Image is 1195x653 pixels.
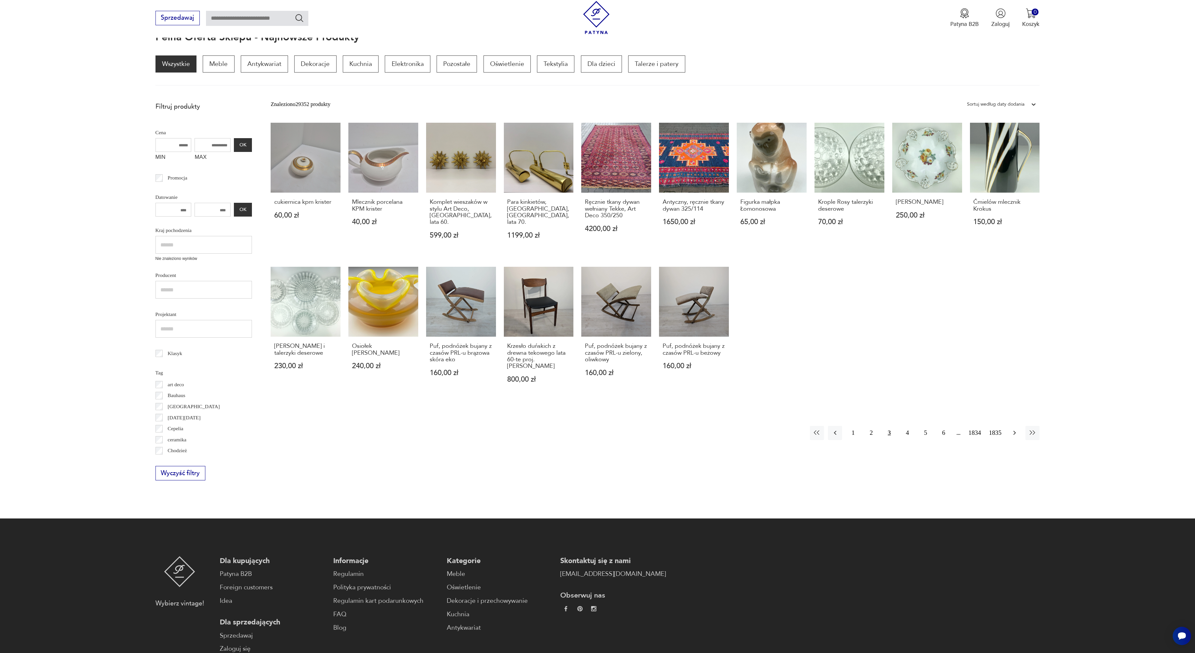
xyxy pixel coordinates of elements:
button: 1835 [987,426,1003,440]
p: Antykwariat [241,55,288,73]
div: Sortuj według daty dodania [967,100,1024,109]
p: Chodzież [168,446,187,455]
a: Ręcznie tkany dywan wełniany Tekke, Art Deco 350/250Ręcznie tkany dywan wełniany Tekke, Art Deco ... [581,123,651,254]
a: Sprzedawaj [220,631,325,641]
button: OK [234,203,252,217]
button: 1834 [966,426,983,440]
a: Ikona medaluPatyna B2B [950,8,979,28]
a: Antykwariat [447,623,552,633]
a: Figurka małpka ŁomonosowaFigurka małpka Łomonosowa65,00 zł [737,123,807,254]
button: Szukaj [295,13,304,23]
div: 0 [1032,9,1039,15]
a: Oświetlenie [484,55,531,73]
a: Kuchnia [447,610,552,619]
p: Promocja [168,174,187,182]
a: Mlecznik porcelana KPM kristerMlecznik porcelana KPM krister40,00 zł [348,123,418,254]
img: Ikonka użytkownika [996,8,1006,18]
p: Informacje [333,556,439,566]
p: Filtruj produkty [155,102,252,111]
p: Cena [155,128,252,137]
label: MIN [155,152,192,164]
img: Ikona medalu [959,8,970,18]
a: Dla dzieci [581,55,622,73]
a: cukiernica kpm kristercukiernica kpm krister60,00 zł [271,123,340,254]
a: Talerze i patery [628,55,685,73]
a: [EMAIL_ADDRESS][DOMAIN_NAME] [560,569,666,579]
h3: Puf, podnóżek bujany z czasów PRL-u beżowy [663,343,725,356]
p: Koszyk [1022,20,1040,28]
a: Dekoracje i przechowywanie [447,596,552,606]
p: 40,00 zł [352,219,415,225]
img: Patyna - sklep z meblami i dekoracjami vintage [580,1,613,34]
h1: Pełna oferta sklepu - najnowsze produkty [155,32,359,43]
h3: [PERSON_NAME] i talerzyki deserowe [274,343,337,356]
p: Ćmielów [168,457,186,466]
a: Meble [203,55,234,73]
a: Komplet wieszaków w stylu Art Deco, Niemcy, lata 60.Komplet wieszaków w stylu Art Deco, [GEOGRAPH... [426,123,496,254]
p: 599,00 zł [430,232,492,239]
a: Krople Rosy talerzyki deseroweKrople Rosy talerzyki deserowe70,00 zł [814,123,884,254]
button: Sprzedawaj [155,11,200,25]
a: Kuchnia [343,55,379,73]
button: 5 [918,426,933,440]
p: [GEOGRAPHIC_DATA] [168,402,220,411]
iframe: Smartsupp widget button [1173,627,1191,645]
h3: Para kinkietów, [GEOGRAPHIC_DATA], [GEOGRAPHIC_DATA], lata 70. [507,199,570,226]
a: Polityka prywatności [333,583,439,592]
a: Meble [447,569,552,579]
a: Pozostałe [437,55,477,73]
p: 160,00 zł [663,363,725,369]
p: Dla sprzedających [220,618,325,627]
h3: [PERSON_NAME] [896,199,958,205]
p: 70,00 zł [818,219,881,225]
button: 0Koszyk [1022,8,1040,28]
a: Puf, podnóżek bujany z czasów PRL-u zielony, oliwkowyPuf, podnóżek bujany z czasów PRL-u zielony,... [581,267,651,398]
h3: cukiernica kpm krister [274,199,337,205]
a: Puf, podnóżek bujany z czasów PRL-u beżowyPuf, podnóżek bujany z czasów PRL-u beżowy160,00 zł [659,267,729,398]
img: c2fd9cf7f39615d9d6839a72ae8e59e5.webp [591,606,596,611]
p: Tag [155,369,252,377]
img: da9060093f698e4c3cedc1453eec5031.webp [563,606,568,611]
p: 60,00 zł [274,212,337,219]
button: 1 [846,426,860,440]
h3: Antyczny, ręcznie tkany dywan 325/114 [663,199,725,212]
div: Znaleziono 29352 produkty [271,100,330,109]
p: Dla kupujących [220,556,325,566]
h3: Krzesło duńskich z drewna tekowego lata 60-te proj. [PERSON_NAME] [507,343,570,370]
a: FAQ [333,610,439,619]
p: art deco [168,380,184,389]
button: OK [234,138,252,152]
p: 160,00 zł [585,369,648,376]
p: ceramika [168,435,186,444]
img: 37d27d81a828e637adc9f9cb2e3d3a8a.webp [577,606,583,611]
button: 6 [937,426,951,440]
h3: Osiołek [PERSON_NAME] [352,343,415,356]
p: Zaloguj [991,20,1010,28]
a: Idea [220,596,325,606]
button: Wyczyść filtry [155,466,205,480]
p: Datowanie [155,193,252,201]
img: Ikona koszyka [1026,8,1036,18]
p: Cepelia [168,424,183,433]
button: 4 [900,426,915,440]
a: Regulamin kart podarunkowych [333,596,439,606]
a: Patera Rosenthal[PERSON_NAME]250,00 zł [892,123,962,254]
p: 150,00 zł [973,219,1036,225]
p: 250,00 zł [896,212,958,219]
a: Blog [333,623,439,633]
p: 1650,00 zł [663,219,725,225]
a: Foreign customers [220,583,325,592]
h3: Komplet wieszaków w stylu Art Deco, [GEOGRAPHIC_DATA], lata 60. [430,199,492,226]
p: Wybierz vintage! [155,599,204,608]
p: Producent [155,271,252,280]
button: 3 [882,426,896,440]
a: Sprzedawaj [155,16,200,21]
a: Dekoracje [294,55,336,73]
